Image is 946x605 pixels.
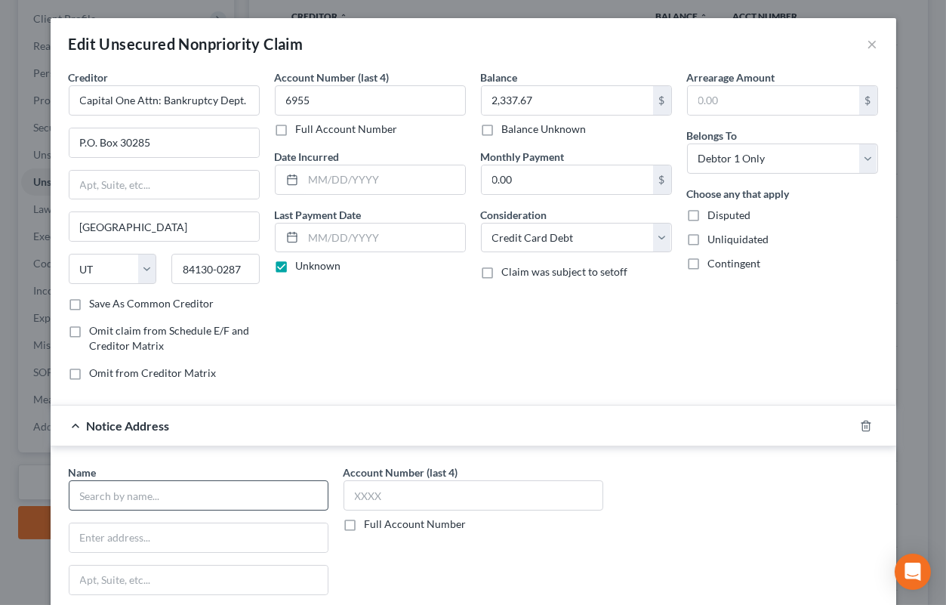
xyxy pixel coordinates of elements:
[859,86,877,115] div: $
[69,85,260,116] input: Search creditor by name...
[687,129,738,142] span: Belongs To
[482,165,653,194] input: 0.00
[708,208,751,221] span: Disputed
[69,566,328,594] input: Apt, Suite, etc...
[69,128,259,157] input: Enter address...
[653,86,671,115] div: $
[708,257,761,270] span: Contingent
[87,418,170,433] span: Notice Address
[296,258,341,273] label: Unknown
[482,86,653,115] input: 0.00
[481,149,565,165] label: Monthly Payment
[481,69,518,85] label: Balance
[69,171,259,199] input: Apt, Suite, etc...
[275,207,362,223] label: Last Payment Date
[171,254,260,284] input: Enter zip...
[708,233,769,245] span: Unliquidated
[69,523,328,552] input: Enter address...
[867,35,878,53] button: ×
[344,465,458,480] label: Account Number (last 4)
[69,212,259,241] input: Enter city...
[90,366,217,379] span: Omit from Creditor Matrix
[296,122,398,137] label: Full Account Number
[687,69,775,85] label: Arrearage Amount
[275,149,340,165] label: Date Incurred
[481,207,547,223] label: Consideration
[304,224,465,252] input: MM/DD/YYYY
[304,165,465,194] input: MM/DD/YYYY
[90,324,250,352] span: Omit claim from Schedule E/F and Creditor Matrix
[895,554,931,590] div: Open Intercom Messenger
[69,71,109,84] span: Creditor
[275,85,466,116] input: XXXX
[275,69,390,85] label: Account Number (last 4)
[502,265,628,278] span: Claim was subject to setoff
[90,296,214,311] label: Save As Common Creditor
[653,165,671,194] div: $
[502,122,587,137] label: Balance Unknown
[688,86,859,115] input: 0.00
[344,480,603,511] input: XXXX
[687,186,790,202] label: Choose any that apply
[69,33,304,54] div: Edit Unsecured Nonpriority Claim
[365,517,467,532] label: Full Account Number
[69,466,97,479] span: Name
[69,480,328,511] input: Search by name...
